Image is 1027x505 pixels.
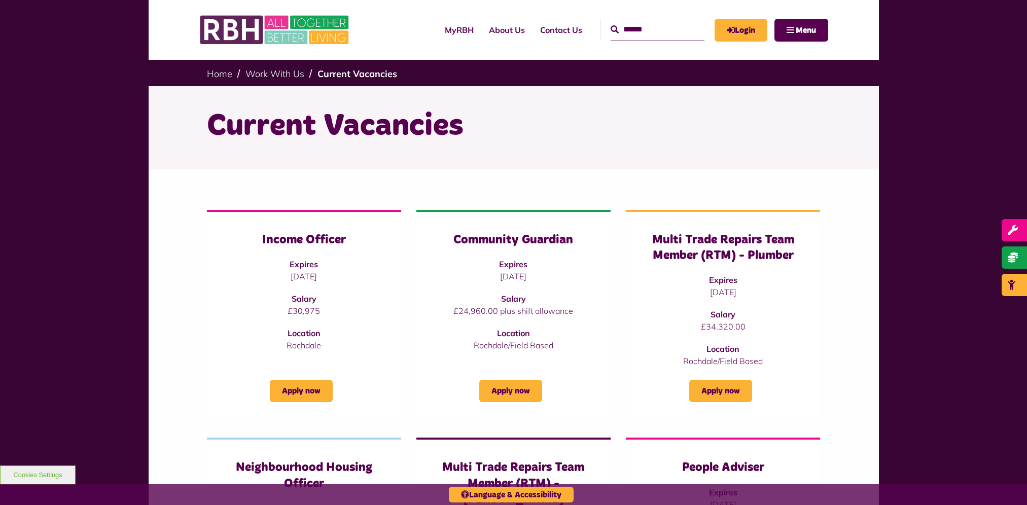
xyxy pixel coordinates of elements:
[227,339,381,351] p: Rochdale
[706,344,739,354] strong: Location
[292,294,316,304] strong: Salary
[533,16,590,44] a: Contact Us
[481,16,533,44] a: About Us
[499,259,527,269] strong: Expires
[199,10,351,50] img: RBH
[207,106,821,146] h1: Current Vacancies
[449,487,574,502] button: Language & Accessibility
[227,305,381,317] p: £30,975
[207,68,232,80] a: Home
[270,380,333,402] a: Apply now
[437,339,590,351] p: Rochdale/Field Based
[646,460,800,476] h3: People Adviser
[715,19,767,42] a: MyRBH
[497,328,530,338] strong: Location
[774,19,828,42] button: Navigation
[437,270,590,282] p: [DATE]
[245,68,304,80] a: Work With Us
[711,309,735,319] strong: Salary
[227,270,381,282] p: [DATE]
[646,286,800,298] p: [DATE]
[501,294,526,304] strong: Salary
[709,275,737,285] strong: Expires
[317,68,397,80] a: Current Vacancies
[981,459,1027,505] iframe: Netcall Web Assistant for live chat
[646,320,800,333] p: £34,320.00
[227,460,381,491] h3: Neighbourhood Housing Officer
[646,232,800,264] h3: Multi Trade Repairs Team Member (RTM) - Plumber
[796,26,816,34] span: Menu
[689,380,752,402] a: Apply now
[437,232,590,248] h3: Community Guardian
[437,16,481,44] a: MyRBH
[227,232,381,248] h3: Income Officer
[646,355,800,367] p: Rochdale/Field Based
[479,380,542,402] a: Apply now
[437,305,590,317] p: £24,960.00 plus shift allowance
[290,259,318,269] strong: Expires
[288,328,321,338] strong: Location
